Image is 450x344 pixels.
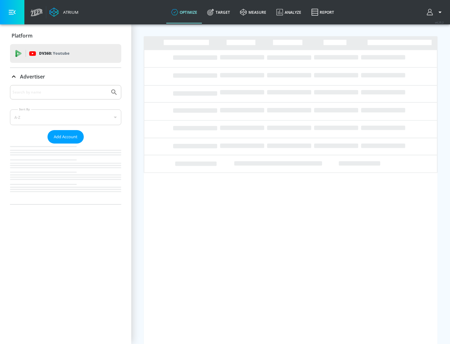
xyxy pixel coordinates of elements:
input: Search by name [12,88,107,96]
nav: list of Advertiser [10,144,121,204]
div: Platform [10,27,121,44]
span: Add Account [54,133,77,140]
button: Add Account [47,130,84,144]
div: Atrium [61,9,78,15]
p: DV360: [39,50,69,57]
div: Advertiser [10,85,121,204]
span: v 4.25.2 [435,21,444,24]
div: Advertiser [10,68,121,85]
a: Analyze [271,1,306,23]
div: DV360: Youtube [10,44,121,63]
p: Youtube [53,50,69,57]
a: Target [202,1,235,23]
label: Sort By [18,107,31,111]
a: optimize [166,1,202,23]
a: measure [235,1,271,23]
a: Atrium [49,8,78,17]
p: Platform [12,32,32,39]
a: Report [306,1,339,23]
div: A-Z [10,109,121,125]
p: Advertiser [20,73,45,80]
